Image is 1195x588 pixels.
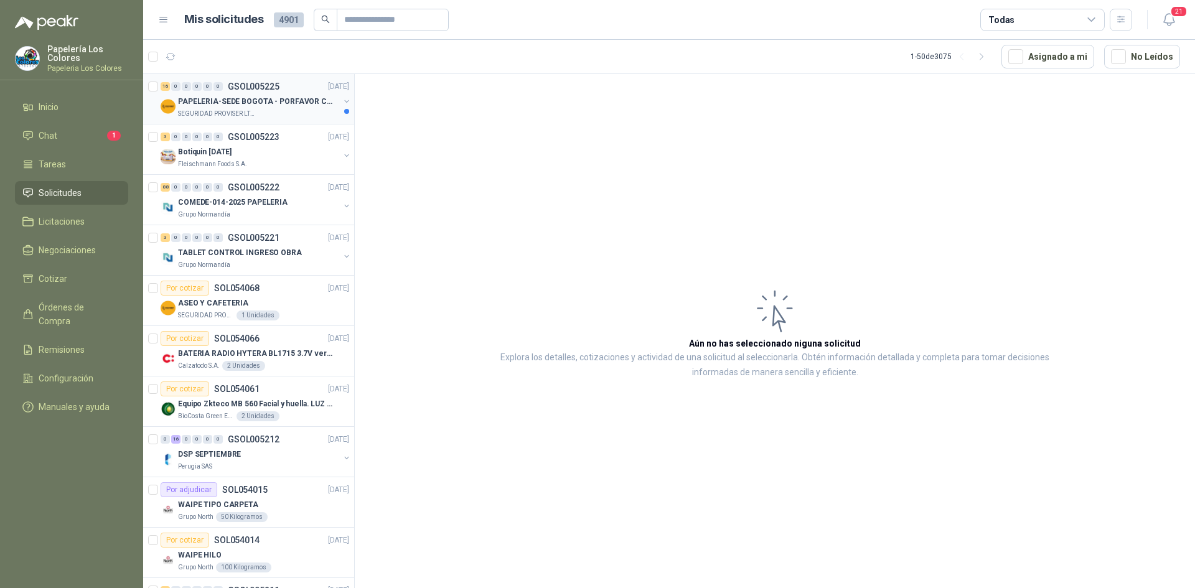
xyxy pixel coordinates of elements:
a: Por cotizarSOL054068[DATE] Company LogoASEO Y CAFETERIASEGURIDAD PROVISER LTDA1 Unidades [143,276,354,326]
p: [DATE] [328,282,349,294]
p: BATERIA RADIO HYTERA BL1715 3.7V ver imagen [178,348,333,360]
img: Logo peakr [15,15,78,30]
img: Company Logo [161,553,176,567]
div: 0 [192,82,202,91]
p: WAIPE HILO [178,549,222,561]
p: [DATE] [328,232,349,244]
div: 0 [182,133,191,141]
p: Equipo Zkteco MB 560 Facial y huella. LUZ VISIBLE [178,398,333,410]
div: Todas [988,13,1015,27]
p: [DATE] [328,182,349,194]
p: SEGURIDAD PROVISER LTDA [178,310,234,320]
div: 0 [182,82,191,91]
div: 0 [192,183,202,192]
p: [DATE] [328,534,349,546]
div: 0 [171,233,180,242]
button: No Leídos [1104,45,1180,68]
p: [DATE] [328,383,349,395]
p: [DATE] [328,333,349,345]
p: Papeleria Los Colores [47,65,128,72]
div: 0 [213,435,223,444]
span: search [321,15,330,24]
img: Company Logo [161,250,176,265]
span: 21 [1170,6,1188,17]
div: 0 [213,82,223,91]
a: Negociaciones [15,238,128,262]
img: Company Logo [161,99,176,114]
span: Inicio [39,100,59,114]
img: Company Logo [161,351,176,366]
p: Botiquin [DATE] [178,146,232,158]
a: Solicitudes [15,181,128,205]
img: Company Logo [161,401,176,416]
img: Company Logo [161,301,176,315]
div: 0 [213,183,223,192]
p: Calzatodo S.A. [178,361,220,371]
a: Inicio [15,95,128,119]
a: Tareas [15,152,128,176]
p: [DATE] [328,131,349,143]
span: Configuración [39,371,93,385]
div: 0 [203,82,212,91]
span: Chat [39,129,57,142]
img: Company Logo [161,502,176,517]
div: 0 [182,183,191,192]
p: GSOL005225 [228,82,279,91]
p: SOL054014 [214,536,260,544]
p: ASEO Y CAFETERIA [178,297,248,309]
div: 16 [171,435,180,444]
p: COMEDE-014-2025 PAPELERIA [178,197,288,208]
div: 2 Unidades [222,361,265,371]
div: 0 [161,435,170,444]
img: Company Logo [161,200,176,215]
p: Papelería Los Colores [47,45,128,62]
a: Configuración [15,366,128,390]
p: [DATE] [328,81,349,93]
a: 16 0 0 0 0 0 GSOL005225[DATE] Company LogoPAPELERIA-SEDE BOGOTA - PORFAVOR CTZ COMPLETOSEGURIDAD ... [161,79,352,119]
p: PAPELERIA-SEDE BOGOTA - PORFAVOR CTZ COMPLETO [178,96,333,108]
span: Tareas [39,157,66,171]
h3: Aún no has seleccionado niguna solicitud [689,337,861,350]
p: GSOL005212 [228,435,279,444]
a: 3 0 0 0 0 0 GSOL005221[DATE] Company LogoTABLET CONTROL INGRESO OBRAGrupo Normandía [161,230,352,270]
span: Órdenes de Compra [39,301,116,328]
div: 2 Unidades [237,411,279,421]
div: Por cotizar [161,533,209,548]
p: GSOL005222 [228,183,279,192]
span: Licitaciones [39,215,85,228]
p: Perugia SAS [178,462,212,472]
div: 1 - 50 de 3075 [911,47,991,67]
span: Manuales y ayuda [39,400,110,414]
div: 0 [203,233,212,242]
a: Chat1 [15,124,128,147]
p: GSOL005223 [228,133,279,141]
div: 0 [192,233,202,242]
div: 0 [192,133,202,141]
a: Remisiones [15,338,128,362]
div: 0 [203,133,212,141]
div: 3 [161,233,170,242]
div: 0 [192,435,202,444]
p: SOL054066 [214,334,260,343]
div: 100 Kilogramos [216,562,271,572]
h1: Mis solicitudes [184,11,264,29]
p: BioCosta Green Energy S.A.S [178,411,234,421]
p: Grupo Normandía [178,210,230,220]
a: Licitaciones [15,210,128,233]
p: DSP SEPTIEMBRE [178,449,241,460]
div: Por cotizar [161,331,209,346]
div: 0 [203,183,212,192]
p: Explora los detalles, cotizaciones y actividad de una solicitud al seleccionarla. Obtén informaci... [479,350,1071,380]
p: TABLET CONTROL INGRESO OBRA [178,247,302,259]
div: 0 [171,183,180,192]
a: Por adjudicarSOL054015[DATE] Company LogoWAIPE TIPO CARPETAGrupo North50 Kilogramos [143,477,354,528]
div: Por adjudicar [161,482,217,497]
button: Asignado a mi [1001,45,1094,68]
p: SOL054068 [214,284,260,292]
img: Company Logo [16,47,39,70]
a: Por cotizarSOL054066[DATE] Company LogoBATERIA RADIO HYTERA BL1715 3.7V ver imagenCalzatodo S.A.2... [143,326,354,376]
p: Grupo North [178,562,213,572]
a: Cotizar [15,267,128,291]
div: 0 [203,435,212,444]
a: Manuales y ayuda [15,395,128,419]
